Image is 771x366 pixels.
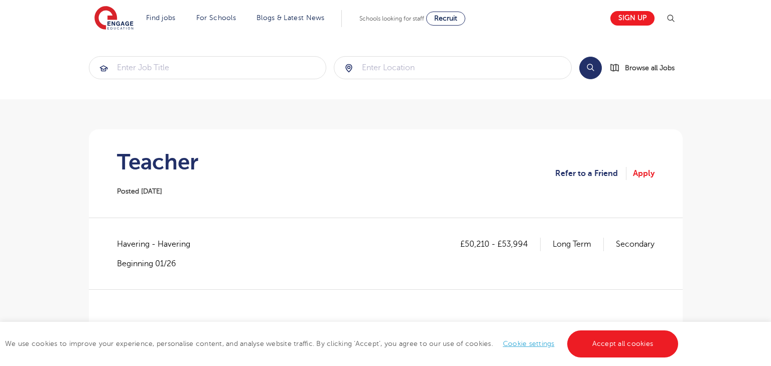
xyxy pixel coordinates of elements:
h1: Teacher [117,149,198,174]
span: Schools looking for staff [359,15,424,22]
span: Browse all Jobs [625,62,675,74]
a: Refer to a Friend [555,167,626,180]
span: Recruit [434,15,457,22]
img: Engage Education [94,6,134,31]
input: Submit [334,57,571,79]
span: Posted [DATE] [117,188,162,195]
a: Blogs & Latest News [256,14,325,22]
button: Search [579,57,602,79]
p: Secondary [616,238,655,251]
p: Beginning 01/26 [117,258,200,269]
a: Find jobs [146,14,176,22]
a: Accept all cookies [567,330,679,357]
span: Havering - Havering [117,238,200,251]
div: Submit [89,56,327,79]
p: £50,210 - £53,994 [460,238,541,251]
a: For Schools [196,14,236,22]
p: Long Term [553,238,604,251]
a: Browse all Jobs [610,62,683,74]
div: Submit [334,56,572,79]
a: Cookie settings [503,340,555,347]
a: Recruit [426,12,465,26]
input: Submit [89,57,326,79]
b: Teacher with TLR Required for School in [GEOGRAPHIC_DATA]. [126,321,357,330]
b: PE [117,321,126,330]
span: We use cookies to improve your experience, personalise content, and analyse website traffic. By c... [5,340,681,347]
a: Sign up [610,11,655,26]
a: Apply [633,167,655,180]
